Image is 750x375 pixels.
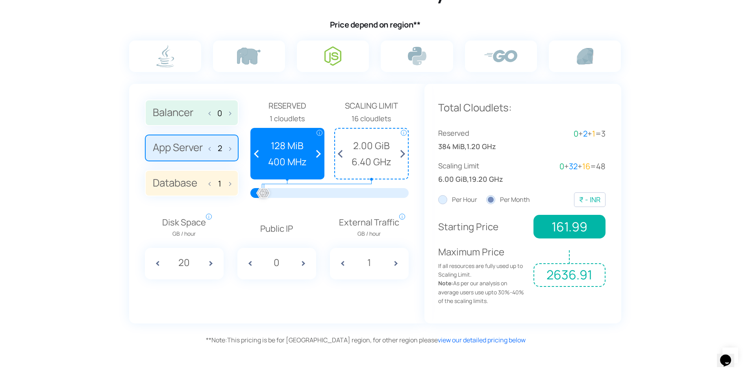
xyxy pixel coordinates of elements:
[583,128,587,139] span: 2
[438,141,465,152] span: 384 MiB
[206,336,227,344] span: Note:
[438,174,467,185] span: 6.00 GiB
[255,138,320,153] span: 128 MiB
[438,219,528,234] p: Starting Price
[592,128,595,139] span: 1
[127,20,623,30] h4: Price depend on region**
[145,100,239,126] label: Balancer
[438,262,528,306] span: If all resources are fully used up to Scaling Limit. As per our analysis on average users use upt...
[574,128,578,139] span: 0
[317,130,322,136] span: i
[213,179,226,188] input: Database
[596,161,606,172] span: 48
[399,214,405,220] span: i
[533,263,605,287] span: 2636.91
[213,109,226,118] input: Balancer
[250,113,325,124] div: 1 cloudlets
[438,160,522,172] span: Scaling Limit
[237,48,261,65] img: php
[145,170,239,197] label: Database
[582,161,590,172] span: 16
[401,130,407,136] span: i
[213,144,226,153] input: App Server
[162,216,206,238] span: Disk Space
[334,113,409,124] div: 16 cloudlets
[339,229,399,238] span: GB / hour
[533,215,605,238] span: 161.99
[577,48,593,65] img: ruby
[438,336,526,344] a: view our detailed pricing below
[255,154,320,169] span: 400 MHz
[438,100,606,116] p: Total Cloudlets:
[438,127,522,152] div: ,
[408,47,426,65] img: python
[467,141,496,152] span: 1.20 GHz
[486,195,530,205] label: Per Month
[522,160,606,173] div: + + =
[469,174,503,185] span: 19.20 GHz
[206,335,623,345] div: This pricing is be for [GEOGRAPHIC_DATA] region, for other region please
[438,244,528,305] p: Maximum Price
[438,279,453,287] strong: Note:
[339,138,404,153] span: 2.00 GiB
[438,160,522,185] div: ,
[569,161,578,172] span: 32
[522,127,606,140] div: + + =
[324,46,341,66] img: node
[334,100,409,112] span: Scaling Limit
[339,154,404,169] span: 6.40 GHz
[484,50,517,62] img: go
[438,195,477,205] label: Per Hour
[206,214,212,220] span: i
[601,128,606,139] span: 3
[717,344,742,367] iframe: chat widget
[145,135,239,161] label: App Server
[339,216,399,238] span: External Traffic
[162,229,206,238] span: GB / hour
[438,127,522,139] span: Reserved
[237,222,316,236] p: Public IP
[156,45,174,67] img: java
[559,161,564,172] span: 0
[579,194,600,205] div: ₹ - INR
[250,100,325,112] span: Reserved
